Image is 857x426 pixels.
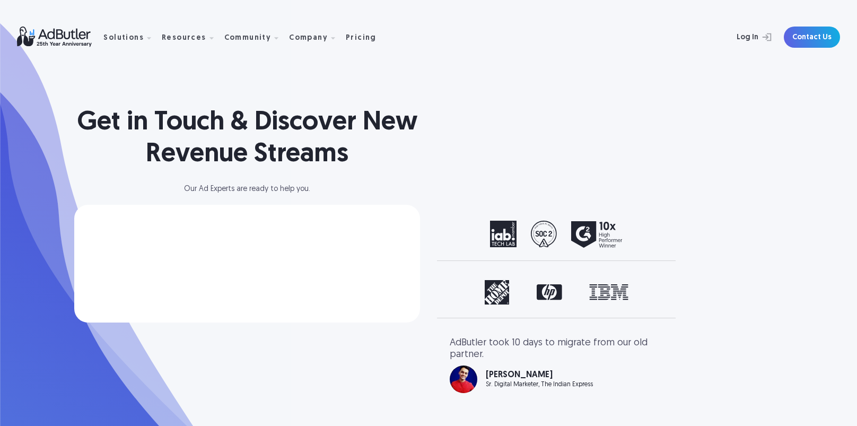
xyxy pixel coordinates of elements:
a: Contact Us [784,27,840,48]
a: Log In [709,27,777,48]
div: Pricing [346,34,377,42]
div: 1 of 3 [450,337,663,393]
div: AdButler took 10 days to migrate from our old partner. [450,337,663,360]
div: Resources [162,21,222,54]
div: Our Ad Experts are ready to help you. [74,186,420,193]
div: Sr. Digital Marketer, The Indian Express [486,381,593,388]
div: Resources [162,34,206,42]
div: Company [289,21,344,54]
form: Email Form [91,224,403,303]
div: carousel [450,280,663,305]
div: Solutions [103,34,144,42]
div: next slide [620,221,663,248]
h1: Get in Touch & Discover New Revenue Streams [74,107,420,171]
div: Community [224,34,272,42]
a: Pricing [346,32,385,42]
div: 1 of 2 [450,221,663,248]
div: Company [289,34,328,42]
div: carousel [450,221,663,248]
div: Solutions [103,21,160,54]
div: carousel [450,337,663,416]
div: next slide [620,337,663,416]
div: [PERSON_NAME] [486,371,593,379]
div: next slide [620,280,663,305]
iframe: Form 0 [91,224,403,303]
div: Community [224,21,287,54]
div: 1 of 3 [450,280,663,305]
